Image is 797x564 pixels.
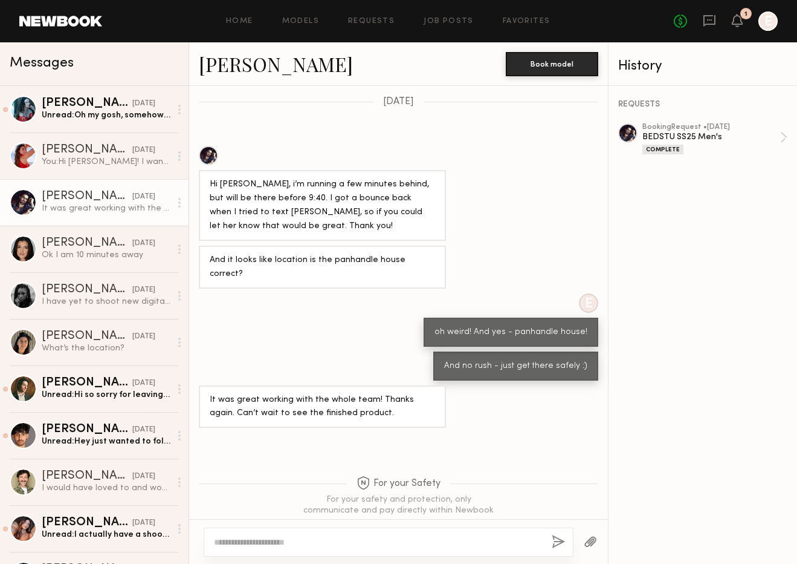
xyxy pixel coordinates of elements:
[758,11,778,31] a: E
[42,284,132,296] div: [PERSON_NAME]
[42,470,132,482] div: [PERSON_NAME]
[642,123,780,131] div: booking Request • [DATE]
[348,18,395,25] a: Requests
[503,18,550,25] a: Favorites
[42,237,132,249] div: [PERSON_NAME]
[42,389,170,401] div: Unread: Hi so sorry for leaving this without a reply, I just fixed some bugs with my Newbook acco...
[42,296,170,307] div: I have yet to shoot new digitals but this is my new current look!
[132,471,155,482] div: [DATE]
[642,131,780,143] div: BEDSTU SS25 Men's
[42,424,132,436] div: [PERSON_NAME]
[132,424,155,436] div: [DATE]
[132,378,155,389] div: [DATE]
[357,476,440,491] span: For your Safety
[132,191,155,203] div: [DATE]
[424,18,474,25] a: Job Posts
[618,100,787,109] div: REQUESTS
[226,18,253,25] a: Home
[642,145,683,154] div: Complete
[10,56,74,70] span: Messages
[132,238,155,249] div: [DATE]
[434,326,587,339] div: oh weird! And yes - panhandle house!
[506,52,598,76] button: Book model
[132,98,155,110] div: [DATE]
[744,11,747,18] div: 1
[210,393,435,421] div: It was great working with the whole team! Thanks again. Can’t wait to see the finished product.
[42,330,132,343] div: [PERSON_NAME]
[444,359,587,373] div: And no rush - just get there safely :)
[42,249,170,261] div: Ok I am 10 minutes away
[42,156,170,168] div: You: Hi [PERSON_NAME]! I wanted to reach out and see if your would be available to shoot with Bed...
[132,284,155,296] div: [DATE]
[642,123,787,154] a: bookingRequest •[DATE]BEDSTU SS25 Men'sComplete
[42,97,132,110] div: [PERSON_NAME]
[42,529,170,540] div: Unread: I actually have a shoot all day on the 12th already! Thank you anyway for the opportunity...
[42,203,170,214] div: It was great working with the whole team! Thanks again. Can’t wait to see the finished product.
[302,494,495,516] div: For your safety and protection, only communicate and pay directly within Newbook
[210,254,435,281] div: And it looks like location is the panhandle house correct?
[132,145,155,156] div: [DATE]
[42,191,132,203] div: [PERSON_NAME]
[42,482,170,494] div: I would have loved to and would love to work together in the future if you have any other shoots ...
[42,343,170,354] div: What’s the location?
[42,110,170,121] div: Unread: Oh my gosh, somehow I just got the email alert that I had this message this morning at 8 ...
[42,517,132,529] div: [PERSON_NAME]
[506,58,598,68] a: Book model
[42,436,170,447] div: Unread: Hey just wanted to follow up here were there any issues contacting my agent??
[210,178,435,234] div: Hi [PERSON_NAME], i’m running a few minutes behind, but will be there before 9:40. I got a bounce...
[199,51,353,77] a: [PERSON_NAME]
[132,331,155,343] div: [DATE]
[132,517,155,529] div: [DATE]
[383,97,414,107] span: [DATE]
[42,144,132,156] div: [PERSON_NAME]
[282,18,319,25] a: Models
[42,377,132,389] div: [PERSON_NAME]
[618,59,787,73] div: History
